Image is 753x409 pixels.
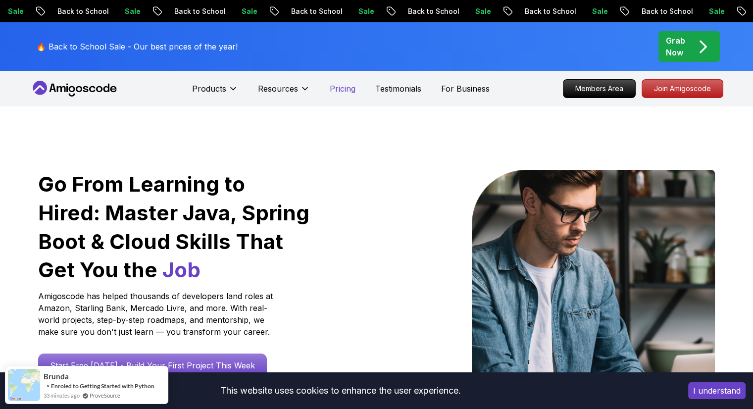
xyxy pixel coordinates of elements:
a: ProveSource [90,391,120,400]
p: 🔥 Back to School Sale - Our best prices of the year! [36,41,238,52]
span: -> [44,382,50,390]
p: Sale [462,6,494,16]
button: Products [192,83,238,102]
p: Sale [346,6,377,16]
p: Back to School [512,6,579,16]
button: Resources [258,83,310,102]
span: Brunda [44,372,69,381]
p: Back to School [161,6,229,16]
a: Start Free [DATE] - Build Your First Project This Week [38,354,267,377]
a: For Business [441,83,490,95]
img: provesource social proof notification image [8,369,40,401]
p: Sale [112,6,144,16]
p: Sale [229,6,260,16]
p: Amigoscode has helped thousands of developers land roles at Amazon, Starling Bank, Mercado Livre,... [38,290,276,338]
a: Join Amigoscode [642,79,723,98]
p: Back to School [45,6,112,16]
p: Join Amigoscode [642,80,723,98]
p: Back to School [395,6,462,16]
button: Accept cookies [688,382,746,399]
a: Pricing [330,83,355,95]
p: Members Area [563,80,635,98]
a: Enroled to Getting Started with Python [51,382,154,390]
a: Testimonials [375,83,421,95]
span: 33 minutes ago [44,391,80,400]
p: Products [192,83,226,95]
p: Back to School [278,6,346,16]
p: Grab Now [666,35,685,58]
p: Sale [696,6,728,16]
p: Back to School [629,6,696,16]
p: Resources [258,83,298,95]
a: Members Area [563,79,636,98]
span: Job [162,257,201,282]
p: Sale [579,6,611,16]
h1: Go From Learning to Hired: Master Java, Spring Boot & Cloud Skills That Get You the [38,170,311,284]
div: This website uses cookies to enhance the user experience. [7,380,673,402]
